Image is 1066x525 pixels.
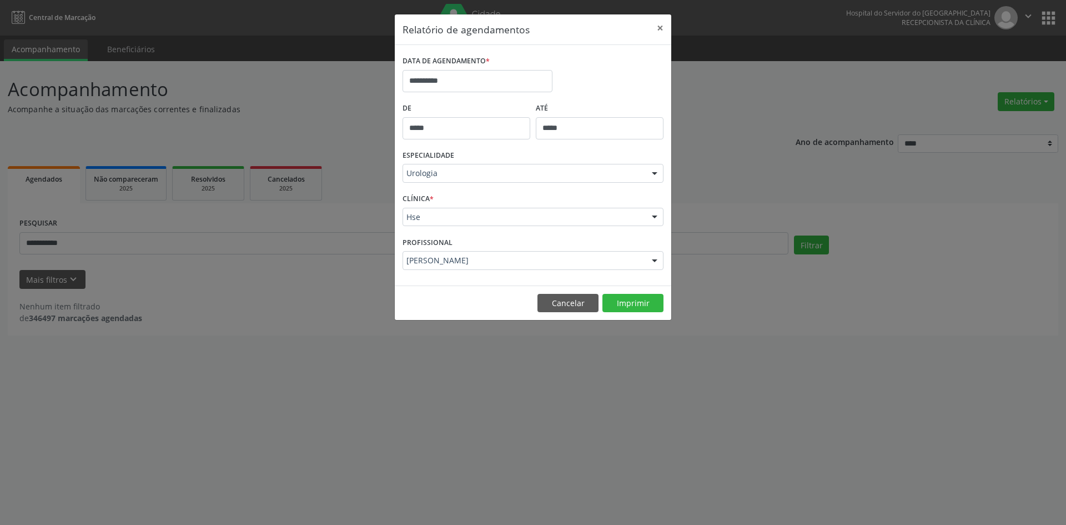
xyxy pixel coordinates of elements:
[403,100,530,117] label: De
[403,22,530,37] h5: Relatório de agendamentos
[649,14,671,42] button: Close
[537,294,599,313] button: Cancelar
[403,147,454,164] label: ESPECIALIDADE
[536,100,663,117] label: ATÉ
[406,212,641,223] span: Hse
[406,255,641,266] span: [PERSON_NAME]
[406,168,641,179] span: Urologia
[403,234,452,251] label: PROFISSIONAL
[403,53,490,70] label: DATA DE AGENDAMENTO
[602,294,663,313] button: Imprimir
[403,191,434,208] label: CLÍNICA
